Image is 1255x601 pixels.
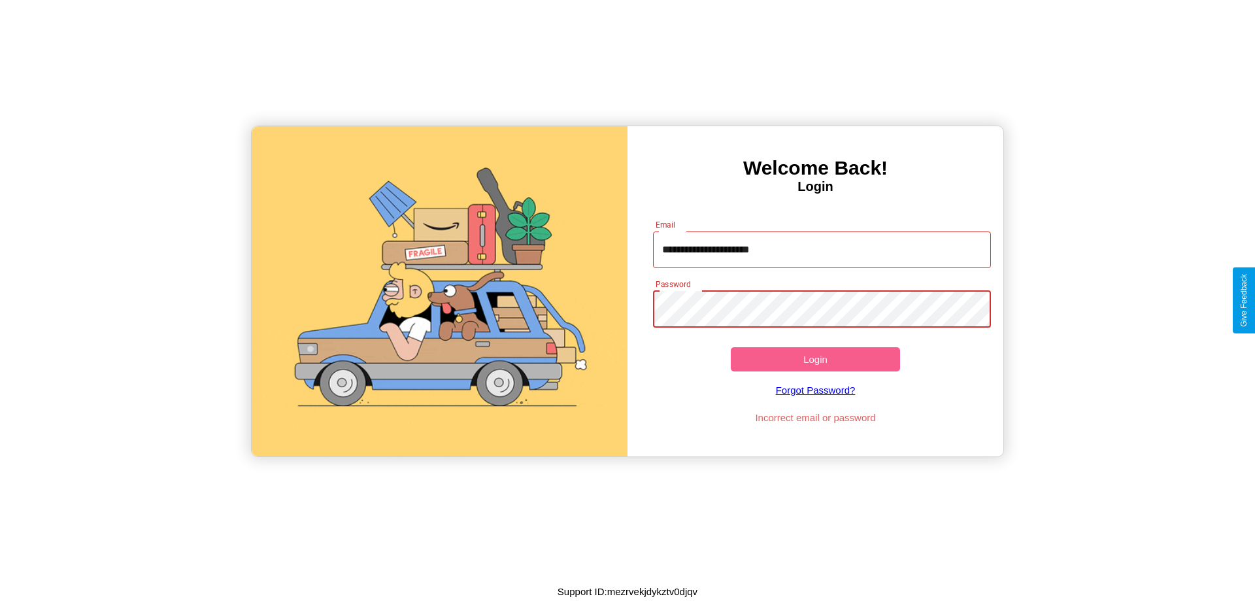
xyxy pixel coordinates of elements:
[252,126,627,456] img: gif
[627,157,1003,179] h3: Welcome Back!
[627,179,1003,194] h4: Login
[656,279,690,290] label: Password
[731,347,900,371] button: Login
[656,219,676,230] label: Email
[646,409,985,426] p: Incorrect email or password
[646,371,985,409] a: Forgot Password?
[1239,274,1248,327] div: Give Feedback
[558,583,697,600] p: Support ID: mezrvekjdykztv0djqv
